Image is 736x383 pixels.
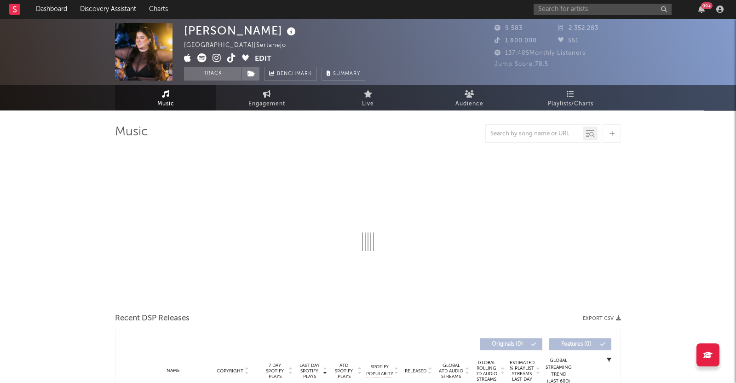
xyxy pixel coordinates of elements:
[405,368,426,374] span: Released
[115,85,216,110] a: Music
[486,342,529,347] span: Originals ( 0 )
[583,316,621,321] button: Export CSV
[419,85,520,110] a: Audience
[494,25,523,31] span: 9.583
[263,363,287,379] span: 7 Day Spotify Plays
[317,85,419,110] a: Live
[474,360,499,382] span: Global Rolling 7D Audio Streams
[362,99,374,110] span: Live
[143,367,203,374] div: Name
[494,50,586,56] span: 137.485 Monthly Listeners
[277,69,312,80] span: Benchmark
[701,2,713,9] div: 99 +
[555,342,598,347] span: Features ( 0 )
[534,4,672,15] input: Search for artists
[255,53,271,65] button: Edit
[486,130,583,138] input: Search by song name or URL
[297,363,322,379] span: Last Day Spotify Plays
[558,25,598,31] span: 2.352.283
[549,338,611,350] button: Features(0)
[217,368,243,374] span: Copyright
[558,38,579,44] span: 551
[494,38,537,44] span: 1.800.000
[333,71,360,76] span: Summary
[509,360,535,382] span: Estimated % Playlist Streams Last Day
[332,363,356,379] span: ATD Spotify Plays
[264,67,317,81] a: Benchmark
[520,85,621,110] a: Playlists/Charts
[184,40,297,51] div: [GEOGRAPHIC_DATA] | Sertanejo
[216,85,317,110] a: Engagement
[366,364,393,377] span: Spotify Popularity
[322,67,365,81] button: Summary
[480,338,542,350] button: Originals(0)
[184,67,241,81] button: Track
[115,313,190,324] span: Recent DSP Releases
[438,363,464,379] span: Global ATD Audio Streams
[494,61,548,67] span: Jump Score: 78.5
[548,99,593,110] span: Playlists/Charts
[184,23,298,38] div: [PERSON_NAME]
[698,6,705,13] button: 99+
[157,99,174,110] span: Music
[248,99,285,110] span: Engagement
[455,99,483,110] span: Audience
